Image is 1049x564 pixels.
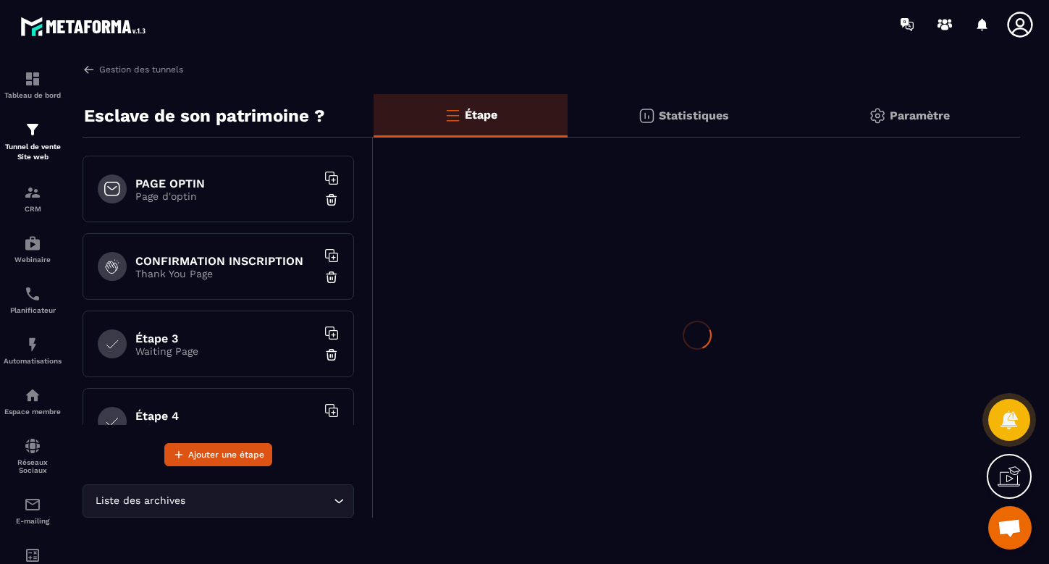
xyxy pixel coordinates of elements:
[4,485,62,536] a: emailemailE-mailing
[659,109,729,122] p: Statistiques
[4,274,62,325] a: schedulerschedulerPlanificateur
[4,357,62,365] p: Automatisations
[988,506,1032,550] div: Ouvrir le chat
[24,70,41,88] img: formation
[4,142,62,162] p: Tunnel de vente Site web
[4,205,62,213] p: CRM
[4,408,62,416] p: Espace membre
[24,285,41,303] img: scheduler
[135,423,316,434] p: Video
[164,443,272,466] button: Ajouter une étape
[92,493,188,509] span: Liste des archives
[83,63,183,76] a: Gestion des tunnels
[638,107,655,125] img: stats.20deebd0.svg
[24,387,41,404] img: automations
[4,426,62,485] a: social-networksocial-networkRéseaux Sociaux
[188,447,264,462] span: Ajouter une étape
[83,484,354,518] div: Search for option
[4,376,62,426] a: automationsautomationsEspace membre
[135,345,316,357] p: Waiting Page
[83,63,96,76] img: arrow
[4,325,62,376] a: automationsautomationsAutomatisations
[4,517,62,525] p: E-mailing
[4,256,62,264] p: Webinaire
[4,306,62,314] p: Planificateur
[444,106,461,124] img: bars-o.4a397970.svg
[324,348,339,362] img: trash
[324,270,339,285] img: trash
[324,193,339,207] img: trash
[135,409,316,423] h6: Étape 4
[24,437,41,455] img: social-network
[20,13,151,40] img: logo
[465,108,497,122] p: Étape
[4,59,62,110] a: formationformationTableau de bord
[24,496,41,513] img: email
[24,336,41,353] img: automations
[24,184,41,201] img: formation
[4,110,62,173] a: formationformationTunnel de vente Site web
[135,177,316,190] h6: PAGE OPTIN
[4,91,62,99] p: Tableau de bord
[135,332,316,345] h6: Étape 3
[869,107,886,125] img: setting-gr.5f69749f.svg
[84,101,325,130] p: Esclave de son patrimoine ?
[188,493,330,509] input: Search for option
[4,458,62,474] p: Réseaux Sociaux
[24,547,41,564] img: accountant
[135,268,316,279] p: Thank You Page
[135,254,316,268] h6: CONFIRMATION INSCRIPTION
[135,190,316,202] p: Page d'optin
[4,173,62,224] a: formationformationCRM
[890,109,950,122] p: Paramètre
[24,121,41,138] img: formation
[4,224,62,274] a: automationsautomationsWebinaire
[24,235,41,252] img: automations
